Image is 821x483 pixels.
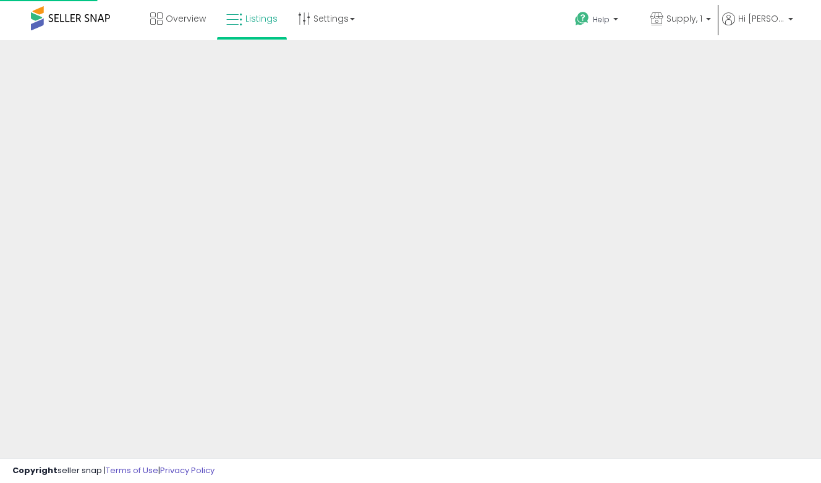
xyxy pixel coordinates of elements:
[166,12,206,25] span: Overview
[12,465,215,477] div: seller snap | |
[106,464,158,476] a: Terms of Use
[666,12,702,25] span: Supply, 1
[738,12,785,25] span: Hi [PERSON_NAME]
[565,2,639,40] a: Help
[12,464,57,476] strong: Copyright
[722,12,793,40] a: Hi [PERSON_NAME]
[245,12,278,25] span: Listings
[574,11,590,27] i: Get Help
[160,464,215,476] a: Privacy Policy
[593,14,610,25] span: Help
